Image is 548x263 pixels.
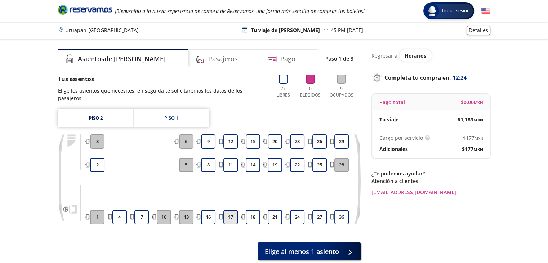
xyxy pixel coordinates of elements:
button: 27 [312,210,327,224]
button: Detalles [467,26,490,35]
button: 15 [246,134,260,149]
p: Tu viaje de [PERSON_NAME] [251,26,320,34]
small: MXN [473,147,483,152]
p: Completa tu compra en : [371,72,490,83]
button: 24 [290,210,304,224]
button: 28 [334,158,349,172]
p: Tus asientos [58,75,266,83]
p: Pago total [379,98,405,106]
p: ¿Te podemos ayudar? [371,170,490,177]
span: 12:24 [453,73,467,82]
span: Elige al menos 1 asiento [265,247,339,257]
a: Piso 1 [134,109,209,127]
p: Uruapan - [GEOGRAPHIC_DATA] [65,26,139,34]
p: Paso 1 de 3 [325,55,353,62]
small: MXN [473,117,483,122]
button: 9 [201,134,215,149]
button: 4 [112,210,127,224]
p: Elige los asientos que necesites, en seguida te solicitaremos los datos de los pasajeros [58,87,266,102]
p: 27 Libres [273,85,293,98]
div: Piso 1 [164,115,178,122]
button: 23 [290,134,304,149]
button: 2 [90,158,104,172]
button: 1 [90,210,104,224]
button: 17 [223,210,238,224]
p: Regresar a [371,52,397,59]
span: $ 1,183 [458,116,483,123]
button: Elige al menos 1 asiento [258,242,361,260]
button: 26 [312,134,327,149]
span: $ 177 [463,134,483,142]
button: 25 [312,158,327,172]
p: Cargo por servicio [379,134,423,142]
button: 12 [223,134,238,149]
button: 16 [201,210,215,224]
h4: Pasajeros [208,54,238,64]
button: 14 [246,158,260,172]
h4: Pago [280,54,295,64]
small: MXN [475,135,483,141]
button: 10 [157,210,171,224]
button: 13 [179,210,193,224]
p: 0 Elegidos [298,85,322,98]
div: Regresar a ver horarios [371,49,490,62]
button: 11 [223,158,238,172]
em: ¡Bienvenido a la nueva experiencia de compra de Reservamos, una forma más sencilla de comprar tus... [115,8,365,14]
button: 6 [179,134,193,149]
small: MXN [474,100,483,105]
button: 3 [90,134,104,149]
button: 19 [268,158,282,172]
button: 21 [268,210,282,224]
span: $ 177 [462,145,483,153]
button: 8 [201,158,215,172]
a: Brand Logo [58,4,112,17]
button: 18 [246,210,260,224]
button: 20 [268,134,282,149]
p: Atención a clientes [371,177,490,185]
button: 22 [290,158,304,172]
p: 11:45 PM [DATE] [324,26,363,34]
span: Horarios [405,52,426,59]
p: Adicionales [379,145,408,153]
button: 5 [179,158,193,172]
i: Brand Logo [58,4,112,15]
button: 7 [134,210,149,224]
a: [EMAIL_ADDRESS][DOMAIN_NAME] [371,188,490,196]
span: $ 0.00 [461,98,483,106]
a: Piso 2 [58,109,133,127]
p: Tu viaje [379,116,398,123]
button: 36 [334,210,349,224]
button: 29 [334,134,349,149]
h4: Asientos de [PERSON_NAME] [78,54,166,64]
button: English [481,6,490,15]
p: 9 Ocupados [328,85,355,98]
span: Iniciar sesión [439,7,473,14]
